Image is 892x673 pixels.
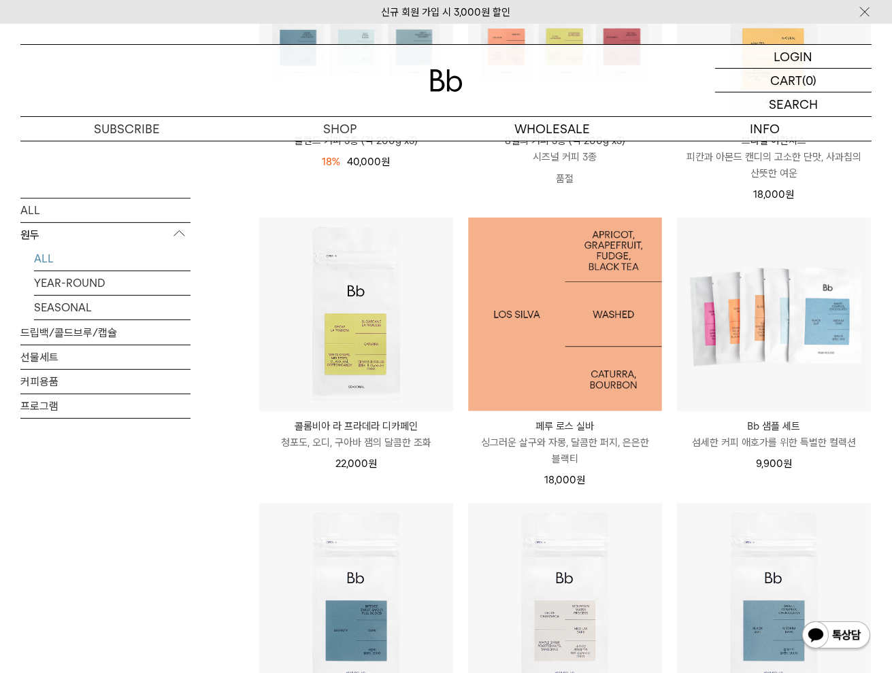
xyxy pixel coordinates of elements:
a: 선물세트 [20,345,191,368]
a: 8월의 커피 3종 (각 200g x3) 시즈널 커피 3종 [468,133,662,165]
p: 피칸과 아몬드 캔디의 고소한 단맛, 사과칩의 산뜻한 여운 [677,149,871,182]
span: 18,000 [753,188,794,201]
p: (0) [802,69,816,92]
a: LOGIN [715,45,872,69]
a: SHOP [233,117,446,141]
p: INFO [659,117,872,141]
span: 원 [576,474,585,486]
p: Bb 샘플 세트 [677,418,871,434]
p: 콜롬비아 라 프라데라 디카페인 [259,418,453,434]
img: 카카오톡 채널 1:1 채팅 버튼 [801,620,872,653]
span: 9,900 [756,458,792,470]
img: 1000000480_add2_053.jpg [468,218,662,411]
span: 원 [381,156,390,168]
p: 페루 로스 실바 [468,418,662,434]
a: YEAR-ROUND [34,271,191,294]
p: 원두 [20,222,191,247]
p: 섬세한 커피 애호가를 위한 특별한 컬렉션 [677,434,871,451]
a: CART (0) [715,69,872,92]
p: CART [770,69,802,92]
span: 원 [783,458,792,470]
img: 로고 [430,69,463,92]
p: SEARCH [769,92,818,116]
a: SUBSCRIBE [20,117,233,141]
span: 40,000 [347,156,390,168]
img: 콜롬비아 라 프라데라 디카페인 [259,218,453,411]
a: 커피용품 [20,369,191,393]
span: 원 [368,458,377,470]
a: ALL [20,198,191,222]
p: LOGIN [774,45,813,68]
a: ALL [34,246,191,270]
a: 브라질 아란치스 피칸과 아몬드 캔디의 고소한 단맛, 사과칩의 산뜻한 여운 [677,133,871,182]
a: 프로그램 [20,394,191,417]
a: 드립백/콜드브루/캡슐 [20,320,191,344]
a: SEASONAL [34,295,191,319]
div: 18% [322,154,340,170]
a: 신규 회원 가입 시 3,000원 할인 [382,6,511,18]
a: Bb 샘플 세트 섬세한 커피 애호가를 위한 특별한 컬렉션 [677,418,871,451]
a: 페루 로스 실바 싱그러운 살구와 자몽, 달콤한 퍼지, 은은한 블랙티 [468,418,662,467]
a: 페루 로스 실바 [468,218,662,411]
p: 청포도, 오디, 구아바 잼의 달콤한 조화 [259,434,453,451]
p: 품절 [468,165,662,192]
span: 18,000 [544,474,585,486]
span: 원 [785,188,794,201]
img: Bb 샘플 세트 [677,218,871,411]
p: 싱그러운 살구와 자몽, 달콤한 퍼지, 은은한 블랙티 [468,434,662,467]
span: 22,000 [335,458,377,470]
a: 콜롬비아 라 프라데라 디카페인 청포도, 오디, 구아바 잼의 달콤한 조화 [259,418,453,451]
p: WHOLESALE [446,117,659,141]
p: 시즈널 커피 3종 [468,149,662,165]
